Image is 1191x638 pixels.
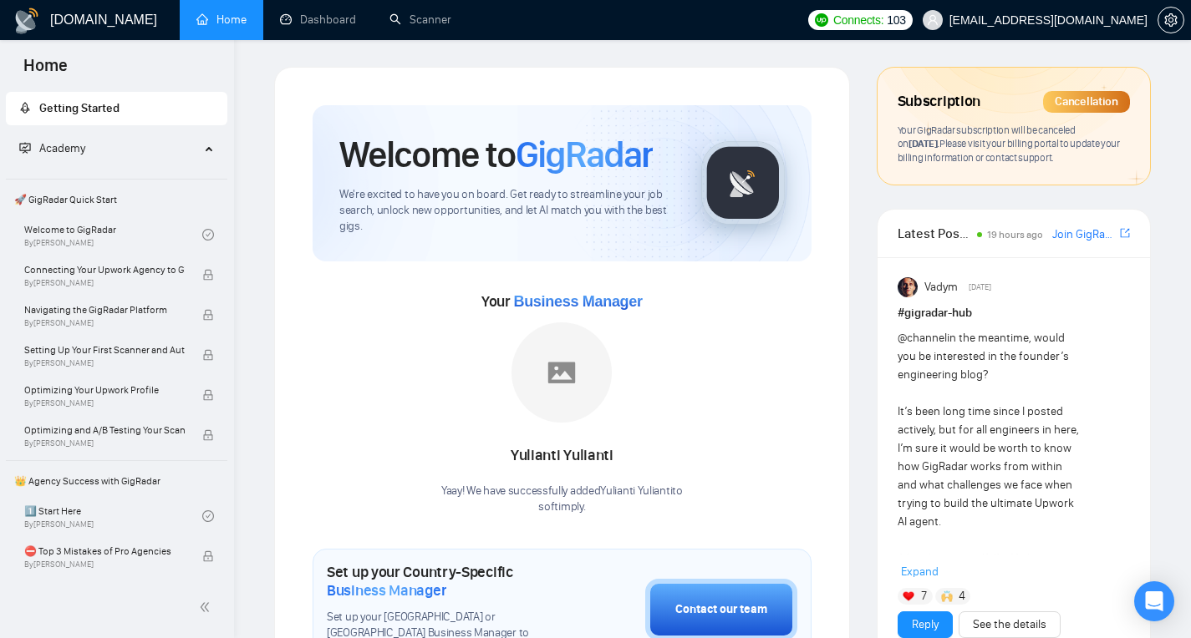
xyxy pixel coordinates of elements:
[6,92,227,125] li: Getting Started
[441,499,683,515] p: softimply .
[1120,225,1130,241] a: export
[39,101,120,115] span: Getting Started
[701,141,785,225] img: gigradar-logo.png
[1158,13,1183,27] span: setting
[24,498,202,534] a: 1️⃣ Start HereBy[PERSON_NAME]
[280,13,356,27] a: dashboardDashboard
[441,442,683,470] div: Yulianti Yulianti
[959,588,965,605] span: 4
[1158,13,1184,27] a: setting
[24,261,185,278] span: Connecting Your Upwork Agency to GigRadar
[202,429,214,441] span: lock
[196,13,247,27] a: homeHome
[13,8,40,34] img: logo
[202,269,214,281] span: lock
[24,342,185,358] span: Setting Up Your First Scanner and Auto-Bidder
[441,484,683,515] div: Yaay! We have successfully added Yulianti Yulianti to
[10,53,81,89] span: Home
[1134,581,1174,621] div: Open Intercom Messenger
[19,141,85,155] span: Academy
[924,278,958,296] span: Vadym
[202,510,214,522] span: check-circle
[8,464,226,498] span: 👑 Agency Success with GigRadar
[327,563,562,600] h1: Set up your Country-Specific
[39,141,85,155] span: Academy
[24,438,185,448] span: By [PERSON_NAME]
[898,611,953,638] button: Reply
[199,599,216,615] span: double-left
[1052,225,1117,244] a: Join GigRadar Slack Community
[909,137,939,149] span: [DATE] .
[24,278,185,288] span: By [PERSON_NAME]
[24,382,185,398] span: Optimizing Your Upwork Profile
[901,565,939,579] span: Expand
[24,543,185,560] span: ⛔ Top 3 Mistakes of Pro Agencies
[339,187,674,235] span: We're excited to have you on board. Get ready to streamline your job search, unlock new opportuni...
[1043,91,1130,113] div: Cancellation
[969,280,991,295] span: [DATE]
[202,389,214,401] span: lock
[675,600,767,619] div: Contact our team
[921,588,927,605] span: 7
[19,142,31,154] span: fund-projection-screen
[24,358,185,368] span: By [PERSON_NAME]
[927,14,939,26] span: user
[512,322,612,423] img: placeholder.png
[898,304,1130,322] h1: # gigradar-hub
[19,102,31,114] span: rocket
[24,216,202,253] a: Welcome to GigRadarBy[PERSON_NAME]
[202,229,214,241] span: check-circle
[1120,226,1130,240] span: export
[898,277,918,297] img: Vadym
[513,293,642,310] span: Business Manager
[941,590,953,602] img: 🙌
[833,11,883,29] span: Connects:
[24,301,185,318] span: Navigating the GigRadar Platform
[815,13,828,27] img: upwork-logo.png
[898,223,973,244] span: Latest Posts from the GigRadar Community
[8,183,226,216] span: 🚀 GigRadar Quick Start
[327,581,446,600] span: Business Manager
[1158,7,1184,33] button: setting
[887,11,905,29] span: 103
[202,349,214,361] span: lock
[898,331,947,345] span: @channel
[987,229,1043,241] span: 19 hours ago
[389,13,451,27] a: searchScanner
[898,88,980,116] span: Subscription
[24,560,185,570] span: By [PERSON_NAME]
[516,132,653,177] span: GigRadar
[339,132,653,177] h1: Welcome to
[959,611,1061,638] button: See the details
[24,318,185,328] span: By [PERSON_NAME]
[912,615,939,634] a: Reply
[24,422,185,438] span: Optimizing and A/B Testing Your Scanner for Better Results
[898,124,1120,164] span: Your GigRadar subscription will be canceled Please visit your billing portal to update your billi...
[202,550,214,562] span: lock
[973,615,1046,634] a: See the details
[481,292,643,311] span: Your
[903,590,914,602] img: ❤️
[24,398,185,408] span: By [PERSON_NAME]
[202,309,214,321] span: lock
[898,137,939,149] span: on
